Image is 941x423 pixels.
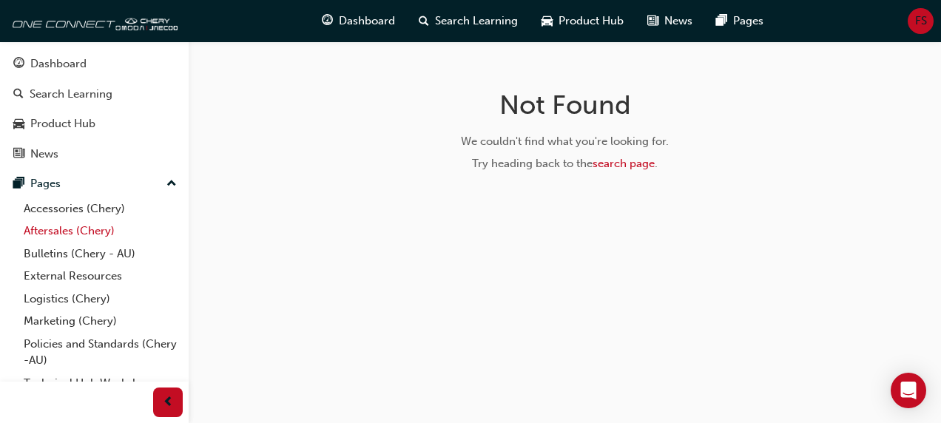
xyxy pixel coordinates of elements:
[30,55,87,72] div: Dashboard
[593,157,655,170] a: search page
[18,310,183,333] a: Marketing (Chery)
[13,118,24,131] span: car-icon
[13,58,24,71] span: guage-icon
[891,373,926,408] div: Open Intercom Messenger
[6,110,183,138] a: Product Hub
[30,86,112,103] div: Search Learning
[635,6,704,36] a: news-iconNews
[310,6,407,36] a: guage-iconDashboard
[419,12,429,30] span: search-icon
[7,6,178,35] img: oneconnect
[6,170,183,197] button: Pages
[13,177,24,191] span: pages-icon
[6,141,183,168] a: News
[18,243,183,265] a: Bulletins (Chery - AU)
[908,8,934,34] button: FS
[18,372,183,411] a: Technical Hub Workshop information
[13,148,24,161] span: news-icon
[331,89,800,121] h1: Not Found
[915,13,927,30] span: FS
[559,13,624,30] span: Product Hub
[407,6,530,36] a: search-iconSearch Learning
[6,47,183,170] button: DashboardSearch LearningProduct HubNews
[166,175,177,194] span: up-icon
[13,88,24,101] span: search-icon
[18,333,183,372] a: Policies and Standards (Chery -AU)
[322,12,333,30] span: guage-icon
[163,393,174,412] span: prev-icon
[716,12,727,30] span: pages-icon
[18,265,183,288] a: External Resources
[18,197,183,220] a: Accessories (Chery)
[339,13,395,30] span: Dashboard
[647,12,658,30] span: news-icon
[30,146,58,163] div: News
[530,6,635,36] a: car-iconProduct Hub
[542,12,553,30] span: car-icon
[18,220,183,243] a: Aftersales (Chery)
[30,175,61,192] div: Pages
[30,115,95,132] div: Product Hub
[6,50,183,78] a: Dashboard
[664,13,692,30] span: News
[472,157,658,170] span: Try heading back to the .
[18,288,183,311] a: Logistics (Chery)
[435,13,518,30] span: Search Learning
[331,133,800,150] div: We couldn't find what you're looking for.
[733,13,763,30] span: Pages
[6,81,183,108] a: Search Learning
[704,6,775,36] a: pages-iconPages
